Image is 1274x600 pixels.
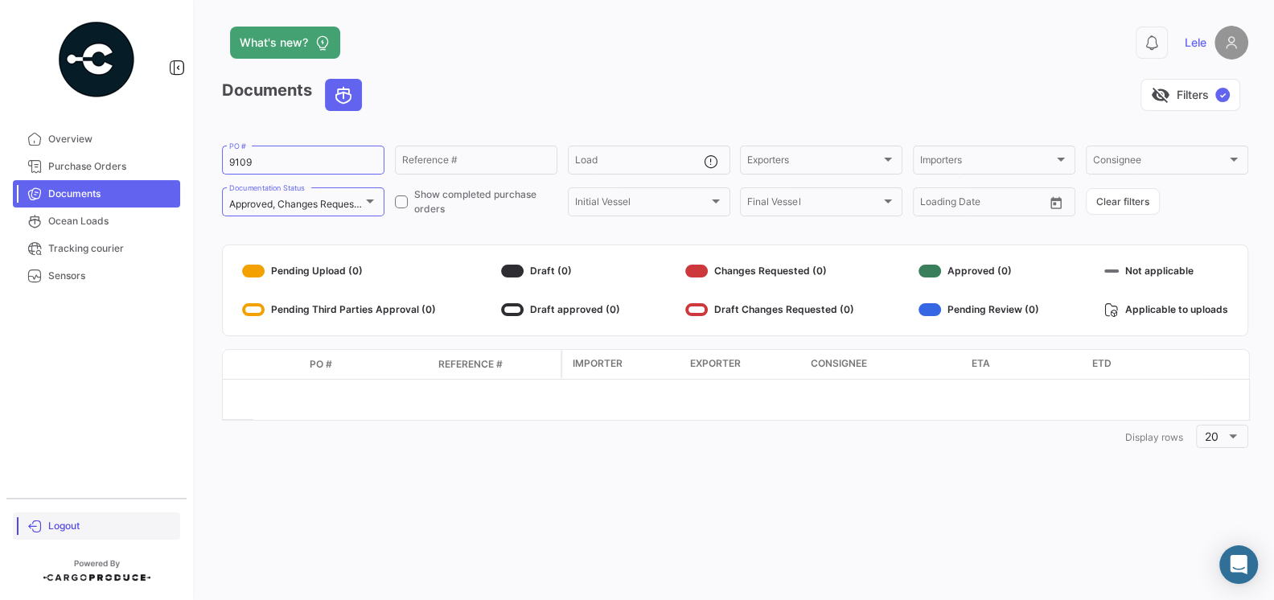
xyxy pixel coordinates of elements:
[972,356,990,371] span: ETA
[432,351,561,378] datatable-header-cell: Reference #
[48,241,174,256] span: Tracking courier
[954,199,1013,210] input: To
[242,297,436,323] div: Pending Third Parties Approval (0)
[685,297,854,323] div: Draft Changes Requested (0)
[13,262,180,290] a: Sensors
[684,350,804,379] datatable-header-cell: Exporter
[56,19,137,100] img: powered-by.png
[229,198,468,210] mat-select-trigger: Approved, Changes Requested, Draft, Draft approved
[13,208,180,235] a: Ocean Loads
[13,180,180,208] a: Documents
[48,519,174,533] span: Logout
[1086,188,1160,215] button: Clear filters
[1092,356,1112,371] span: ETD
[690,356,741,371] span: Exporter
[1185,35,1206,51] span: Lele
[255,358,303,371] datatable-header-cell: Transport mode
[1205,429,1219,443] span: 20
[1104,297,1228,323] div: Applicable to uploads
[230,27,340,59] button: What's new?
[48,214,174,228] span: Ocean Loads
[573,356,623,371] span: Importer
[1219,545,1258,584] div: Abrir Intercom Messenger
[1140,79,1240,111] button: visibility_offFilters✓
[242,258,436,284] div: Pending Upload (0)
[685,258,854,284] div: Changes Requested (0)
[438,357,503,372] span: Reference #
[919,258,1039,284] div: Approved (0)
[326,80,361,110] button: Ocean
[1215,88,1230,102] span: ✓
[48,187,174,201] span: Documents
[1125,431,1183,443] span: Display rows
[1151,85,1170,105] span: visibility_off
[920,157,1054,168] span: Importers
[48,132,174,146] span: Overview
[919,297,1039,323] div: Pending Review (0)
[222,79,367,111] h3: Documents
[563,350,684,379] datatable-header-cell: Importer
[13,153,180,180] a: Purchase Orders
[1104,258,1228,284] div: Not applicable
[1086,350,1206,379] datatable-header-cell: ETD
[575,199,709,210] span: Initial Vessel
[48,269,174,283] span: Sensors
[1214,26,1248,60] img: placeholder-user.png
[811,356,867,371] span: Consignee
[303,351,432,378] datatable-header-cell: PO #
[1093,157,1227,168] span: Consignee
[13,235,180,262] a: Tracking courier
[414,187,557,216] span: Show completed purchase orders
[310,357,332,372] span: PO #
[804,350,965,379] datatable-header-cell: Consignee
[747,157,881,168] span: Exporters
[1044,191,1068,215] button: Open calendar
[920,199,943,210] input: From
[13,125,180,153] a: Overview
[48,159,174,174] span: Purchase Orders
[501,258,620,284] div: Draft (0)
[747,199,881,210] span: Final Vessel
[240,35,308,51] span: What's new?
[501,297,620,323] div: Draft approved (0)
[965,350,1086,379] datatable-header-cell: ETA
